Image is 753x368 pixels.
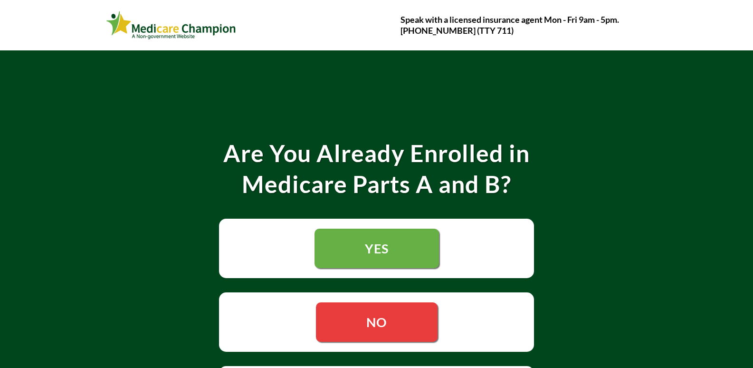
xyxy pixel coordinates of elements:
strong: [PHONE_NUMBER] (TTY 711) [400,25,514,36]
span: NO [366,314,387,330]
a: NO [316,302,438,342]
img: Webinar [106,9,237,41]
a: YES [315,229,439,268]
strong: Medicare Parts A and B? [242,170,511,198]
strong: Speak with a licensed insurance agent Mon - Fri 9am - 5pm. [400,14,619,25]
strong: Are You Already Enrolled in [223,139,530,167]
span: YES [365,241,389,256]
